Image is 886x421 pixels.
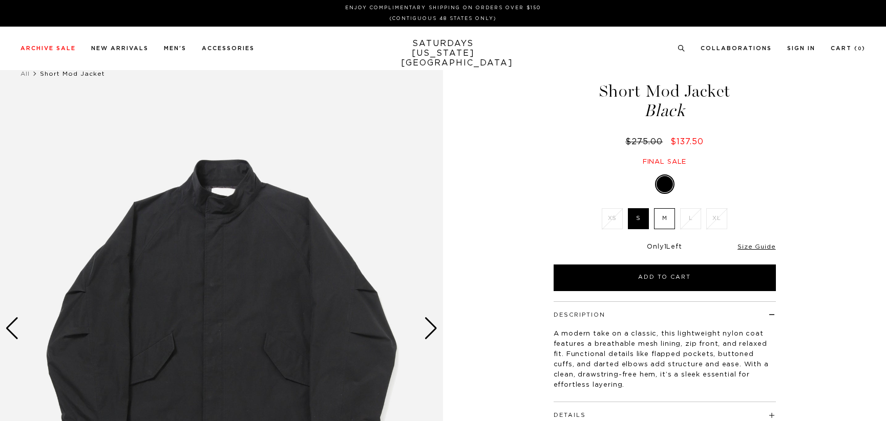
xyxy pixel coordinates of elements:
a: Sign In [787,46,815,51]
span: Black [552,102,777,119]
a: Accessories [202,46,255,51]
h1: Short Mod Jacket [552,83,777,119]
del: $275.00 [625,138,667,146]
div: Next slide [424,317,438,340]
span: Short Mod Jacket [40,71,105,77]
p: A modern take on a classic, this lightweight nylon coat features a breathable mesh lining, zip fr... [554,329,776,390]
button: Description [554,312,605,318]
label: M [654,208,675,229]
button: Details [554,412,586,418]
a: All [20,71,30,77]
span: 1 [664,243,667,250]
a: New Arrivals [91,46,149,51]
span: $137.50 [670,138,704,146]
label: S [628,208,649,229]
a: Men's [164,46,186,51]
p: Enjoy Complimentary Shipping on Orders Over $150 [25,4,861,12]
small: 0 [858,47,862,51]
a: Size Guide [737,243,775,250]
div: Previous slide [5,317,19,340]
a: Archive Sale [20,46,76,51]
p: (Contiguous 48 States Only) [25,15,861,23]
a: SATURDAYS[US_STATE][GEOGRAPHIC_DATA] [401,39,486,68]
div: Only Left [554,243,776,252]
div: Final sale [552,158,777,166]
a: Cart (0) [831,46,866,51]
button: Add to Cart [554,264,776,291]
a: Collaborations [701,46,772,51]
